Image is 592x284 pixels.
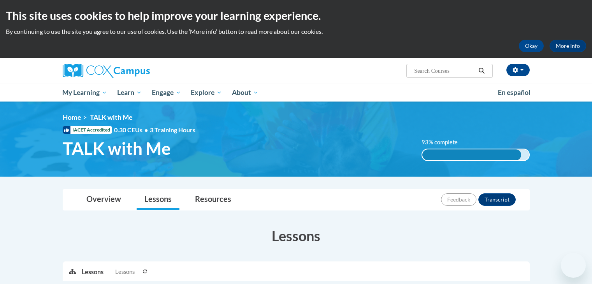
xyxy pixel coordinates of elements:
span: 3 Training Hours [150,126,195,133]
button: Transcript [478,193,516,206]
span: TALK with Me [63,138,171,159]
a: Overview [79,189,129,210]
button: Okay [519,40,544,52]
span: • [144,126,148,133]
span: TALK with Me [90,113,132,121]
div: 93% complete [422,149,521,160]
input: Search Courses [413,66,476,75]
span: Lessons [115,268,135,276]
span: Learn [117,88,142,97]
a: En español [493,84,536,101]
a: Explore [186,84,227,102]
p: Lessons [82,268,104,276]
a: Engage [147,84,186,102]
button: Search [476,66,487,75]
a: Learn [112,84,147,102]
a: Resources [187,189,239,210]
h2: This site uses cookies to help improve your learning experience. [6,8,586,23]
a: More Info [550,40,586,52]
img: Cox Campus [63,64,150,78]
span: My Learning [62,88,107,97]
label: 93% complete [422,138,466,147]
button: Feedback [441,193,476,206]
span: Engage [152,88,181,97]
span: Explore [191,88,222,97]
a: Cox Campus [63,64,211,78]
a: Home [63,113,81,121]
h3: Lessons [63,226,530,245]
button: Account Settings [506,64,530,76]
a: Lessons [137,189,179,210]
iframe: Button to launch messaging window [561,253,586,278]
span: 0.30 CEUs [114,126,150,134]
a: My Learning [58,84,112,102]
span: About [232,88,258,97]
a: About [227,84,264,102]
p: By continuing to use the site you agree to our use of cookies. Use the ‘More info’ button to read... [6,27,586,36]
span: En español [498,88,531,96]
div: Main menu [51,84,541,102]
span: IACET Accredited [63,126,112,134]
